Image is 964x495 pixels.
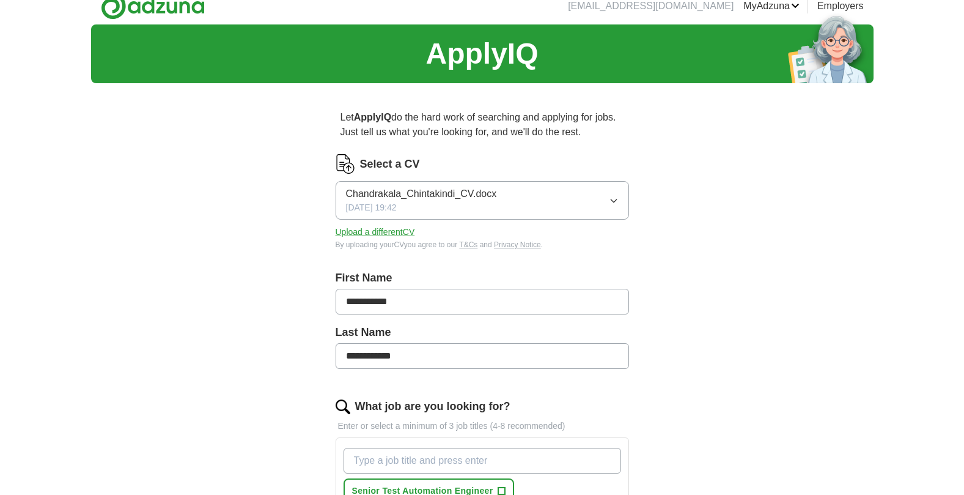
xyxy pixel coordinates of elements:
img: CV Icon [336,154,355,174]
label: What job are you looking for? [355,398,510,415]
strong: ApplyIQ [354,112,391,122]
label: Select a CV [360,156,420,173]
img: search.png [336,400,350,414]
a: T&Cs [459,240,477,249]
span: [DATE] 19:42 [346,201,397,214]
button: Chandrakala_Chintakindi_CV.docx[DATE] 19:42 [336,181,629,220]
a: Privacy Notice [494,240,541,249]
p: Let do the hard work of searching and applying for jobs. Just tell us what you're looking for, an... [336,105,629,144]
label: Last Name [336,324,629,341]
span: Chandrakala_Chintakindi_CV.docx [346,187,497,201]
label: First Name [336,270,629,286]
h1: ApplyIQ [425,32,538,76]
button: Upload a differentCV [336,226,415,239]
p: Enter or select a minimum of 3 job titles (4-8 recommended) [336,420,629,433]
div: By uploading your CV you agree to our and . [336,239,629,250]
input: Type a job title and press enter [344,448,621,474]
